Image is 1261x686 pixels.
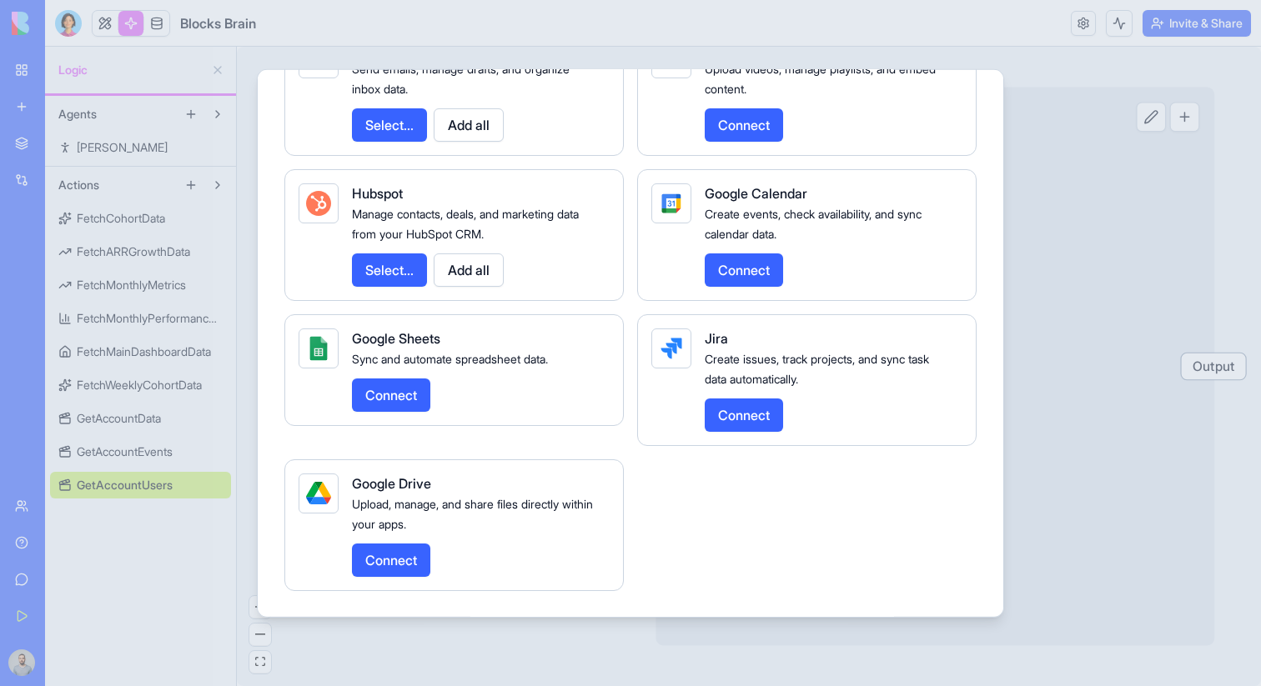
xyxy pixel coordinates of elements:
[352,474,431,491] span: Google Drive
[352,184,403,201] span: Hubspot
[705,398,783,431] button: Connect
[705,206,922,240] span: Create events, check availability, and sync calendar data.
[352,206,579,240] span: Manage contacts, deals, and marketing data from your HubSpot CRM.
[352,61,570,95] span: Send emails, manage drafts, and organize inbox data.
[352,496,593,530] span: Upload, manage, and share files directly within your apps.
[352,108,427,141] button: Select...
[352,329,440,346] span: Google Sheets
[705,253,783,286] button: Connect
[705,184,807,201] span: Google Calendar
[705,329,728,346] span: Jira
[352,253,427,286] button: Select...
[705,108,783,141] button: Connect
[705,351,929,385] span: Create issues, track projects, and sync task data automatically.
[434,253,504,286] button: Add all
[352,543,430,576] button: Connect
[352,351,548,365] span: Sync and automate spreadsheet data.
[434,108,504,141] button: Add all
[352,378,430,411] button: Connect
[705,61,936,95] span: Upload videos, manage playlists, and embed content.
